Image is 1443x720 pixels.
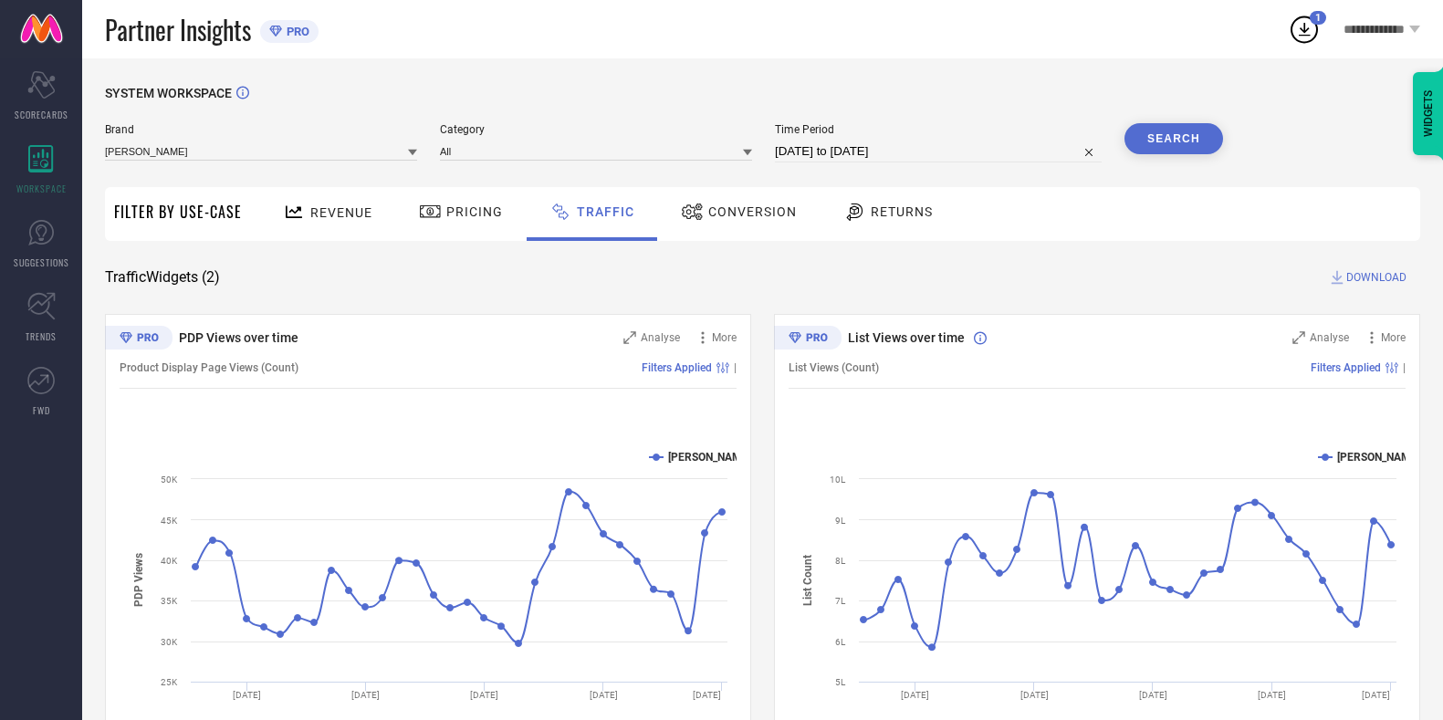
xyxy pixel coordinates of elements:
[179,330,298,345] span: PDP Views over time
[282,25,309,38] span: PRO
[1381,331,1406,344] span: More
[835,677,846,687] text: 5L
[351,690,380,700] text: [DATE]
[161,516,178,526] text: 45K
[871,204,933,219] span: Returns
[668,451,751,464] text: [PERSON_NAME]
[1315,12,1321,24] span: 1
[105,11,251,48] span: Partner Insights
[1288,13,1321,46] div: Open download list
[1346,268,1406,287] span: DOWNLOAD
[623,331,636,344] svg: Zoom
[105,326,173,353] div: Premium
[33,403,50,417] span: FWD
[1362,690,1390,700] text: [DATE]
[233,690,261,700] text: [DATE]
[161,475,178,485] text: 50K
[775,123,1102,136] span: Time Period
[1139,690,1167,700] text: [DATE]
[801,555,814,606] tspan: List Count
[835,637,846,647] text: 6L
[132,553,145,607] tspan: PDP Views
[901,690,929,700] text: [DATE]
[641,331,680,344] span: Analyse
[1292,331,1305,344] svg: Zoom
[708,204,797,219] span: Conversion
[114,201,242,223] span: Filter By Use-Case
[835,516,846,526] text: 9L
[577,204,634,219] span: Traffic
[105,268,220,287] span: Traffic Widgets ( 2 )
[161,596,178,606] text: 35K
[775,141,1102,162] input: Select time period
[14,256,69,269] span: SUGGESTIONS
[105,86,232,100] span: SYSTEM WORKSPACE
[1311,361,1381,374] span: Filters Applied
[161,637,178,647] text: 30K
[1337,451,1420,464] text: [PERSON_NAME]
[161,556,178,566] text: 40K
[161,677,178,687] text: 25K
[470,690,498,700] text: [DATE]
[734,361,737,374] span: |
[440,123,752,136] span: Category
[848,330,965,345] span: List Views over time
[105,123,417,136] span: Brand
[1310,331,1349,344] span: Analyse
[446,204,503,219] span: Pricing
[310,205,372,220] span: Revenue
[774,326,842,353] div: Premium
[642,361,712,374] span: Filters Applied
[693,690,721,700] text: [DATE]
[835,556,846,566] text: 8L
[15,108,68,121] span: SCORECARDS
[590,690,618,700] text: [DATE]
[1020,690,1049,700] text: [DATE]
[712,331,737,344] span: More
[1258,690,1286,700] text: [DATE]
[26,329,57,343] span: TRENDS
[1124,123,1223,154] button: Search
[16,182,67,195] span: WORKSPACE
[789,361,879,374] span: List Views (Count)
[120,361,298,374] span: Product Display Page Views (Count)
[835,596,846,606] text: 7L
[1403,361,1406,374] span: |
[830,475,846,485] text: 10L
